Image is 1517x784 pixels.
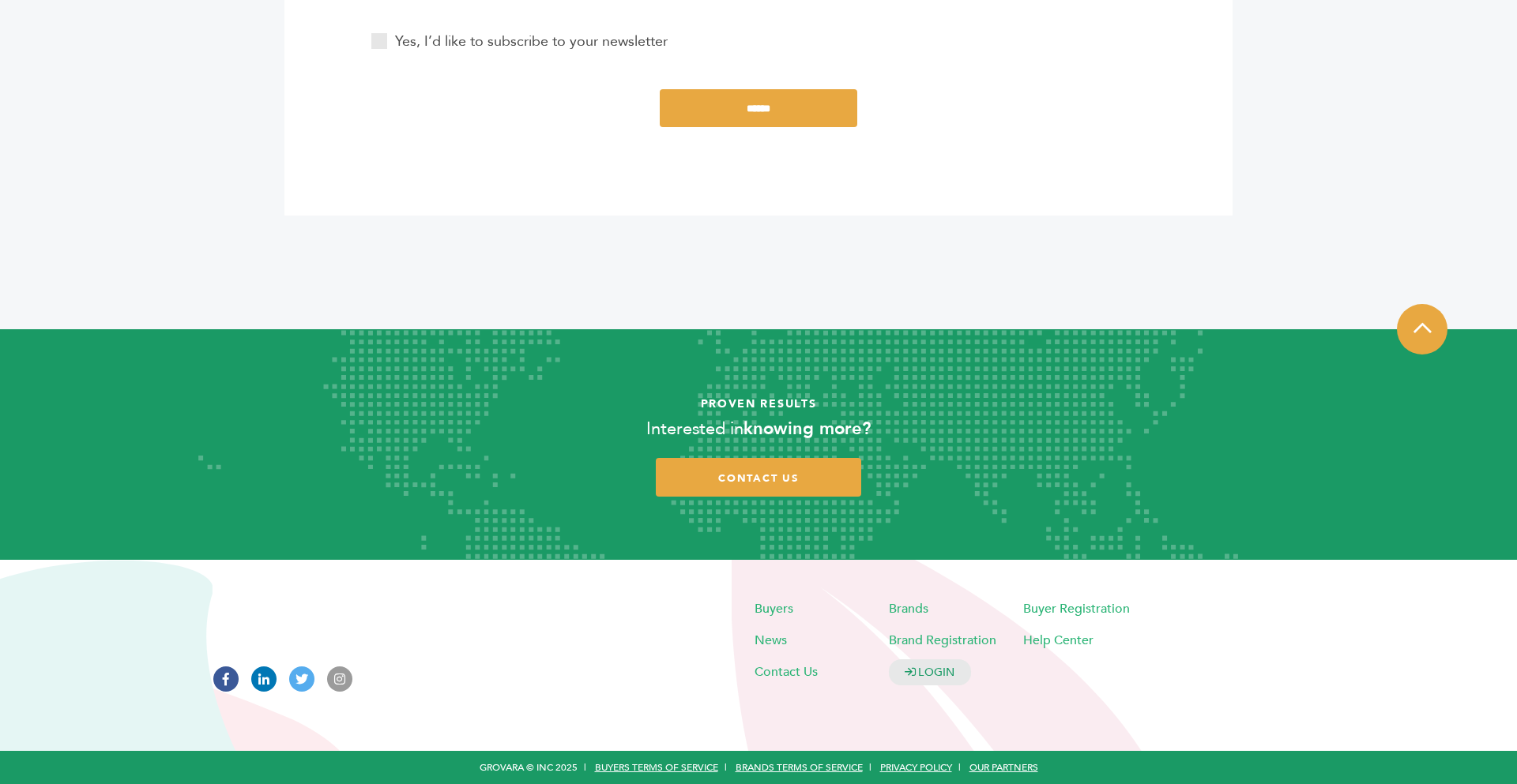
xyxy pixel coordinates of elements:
a: News [755,632,787,649]
a: Help Center [1023,632,1094,649]
a: Contact Us [755,663,818,681]
span: contact us [718,471,799,486]
label: Yes, I’d like to subscribe to your newsletter [371,31,668,52]
a: Brands Terms of Service [736,761,863,774]
a: Brands [889,600,928,617]
span: | [578,760,593,775]
span: | [952,760,967,775]
a: contact us [656,458,861,497]
a: Buyer Registration [1023,600,1130,617]
a: LOGIN [889,659,971,685]
a: Buyers Terms of Service [595,761,718,774]
a: Brand Registration [889,632,996,649]
span: | [863,760,878,775]
span: Interested in [646,417,743,441]
a: Our Partners [969,761,1038,774]
a: Buyers [755,600,793,617]
span: | [718,760,733,775]
a: Privacy Policy [880,761,952,774]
